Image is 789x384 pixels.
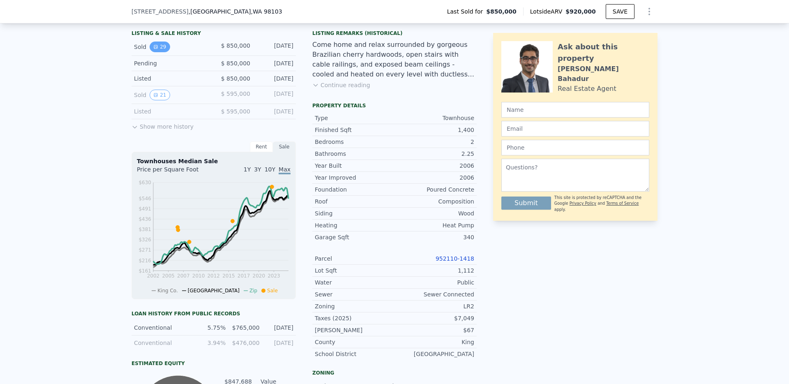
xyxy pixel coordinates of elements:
[257,90,293,100] div: [DATE]
[315,233,394,241] div: Garage Sqft
[221,90,250,97] span: $ 595,000
[447,7,487,16] span: Last Sold for
[192,273,205,279] tspan: 2010
[394,209,474,217] div: Wood
[138,206,151,212] tspan: $491
[394,185,474,194] div: Poured Concrete
[315,314,394,322] div: Taxes (2025)
[231,324,259,332] div: $765,000
[315,266,394,275] div: Lot Sqft
[606,201,639,206] a: Terms of Service
[315,350,394,358] div: School District
[134,74,207,83] div: Listed
[315,209,394,217] div: Siding
[394,173,474,182] div: 2006
[315,338,394,346] div: County
[253,273,265,279] tspan: 2020
[138,258,151,264] tspan: $216
[131,360,296,367] div: Estimated Equity
[312,40,477,79] div: Come home and relax surrounded by gorgeous Brazilian cherry hardwoods, open stairs with cable rai...
[394,150,474,158] div: 2.25
[315,138,394,146] div: Bedrooms
[251,8,282,15] span: , WA 98103
[315,290,394,298] div: Sewer
[244,166,251,173] span: 1Y
[257,59,293,67] div: [DATE]
[394,290,474,298] div: Sewer Connected
[138,247,151,253] tspan: $271
[150,90,170,100] button: View historical data
[267,288,278,294] span: Sale
[134,42,207,52] div: Sold
[162,273,175,279] tspan: 2005
[279,166,291,174] span: Max
[131,7,189,16] span: [STREET_ADDRESS]
[394,326,474,334] div: $67
[501,102,649,118] input: Name
[134,324,192,332] div: Conventional
[138,227,151,232] tspan: $381
[394,126,474,134] div: 1,400
[134,90,207,100] div: Sold
[268,273,280,279] tspan: 2023
[134,59,207,67] div: Pending
[394,302,474,310] div: LR2
[315,326,394,334] div: [PERSON_NAME]
[641,3,657,20] button: Show Options
[312,81,370,89] button: Continue reading
[501,121,649,136] input: Email
[315,150,394,158] div: Bathrooms
[177,273,190,279] tspan: 2007
[265,166,275,173] span: 10Y
[249,288,257,294] span: Zip
[315,126,394,134] div: Finished Sqft
[265,339,293,347] div: [DATE]
[221,60,250,67] span: $ 850,000
[394,338,474,346] div: King
[131,310,296,317] div: Loan history from public records
[394,138,474,146] div: 2
[315,185,394,194] div: Foundation
[134,107,207,116] div: Listed
[157,288,178,294] span: King Co.
[257,42,293,52] div: [DATE]
[238,273,250,279] tspan: 2017
[394,162,474,170] div: 2006
[150,42,170,52] button: View historical data
[394,278,474,287] div: Public
[558,84,616,94] div: Real Estate Agent
[530,7,565,16] span: Lotside ARV
[222,273,235,279] tspan: 2015
[394,233,474,241] div: 340
[137,157,291,165] div: Townhouses Median Sale
[138,180,151,185] tspan: $630
[315,162,394,170] div: Year Built
[131,30,296,38] div: LISTING & SALE HISTORY
[207,273,220,279] tspan: 2012
[273,141,296,152] div: Sale
[315,278,394,287] div: Water
[138,237,151,243] tspan: $326
[606,4,634,19] button: SAVE
[394,350,474,358] div: [GEOGRAPHIC_DATA]
[315,221,394,229] div: Heating
[231,339,259,347] div: $476,000
[221,108,250,115] span: $ 595,000
[197,324,226,332] div: 5.75%
[315,302,394,310] div: Zoning
[394,114,474,122] div: Townhouse
[254,166,261,173] span: 3Y
[554,195,649,213] div: This site is protected by reCAPTCHA and the Google and apply.
[315,173,394,182] div: Year Improved
[147,273,160,279] tspan: 2002
[312,370,477,376] div: Zoning
[486,7,517,16] span: $850,000
[265,324,293,332] div: [DATE]
[250,141,273,152] div: Rent
[257,107,293,116] div: [DATE]
[137,165,214,178] div: Price per Square Foot
[394,221,474,229] div: Heat Pump
[436,255,474,262] a: 952110-1418
[570,201,596,206] a: Privacy Policy
[221,75,250,82] span: $ 850,000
